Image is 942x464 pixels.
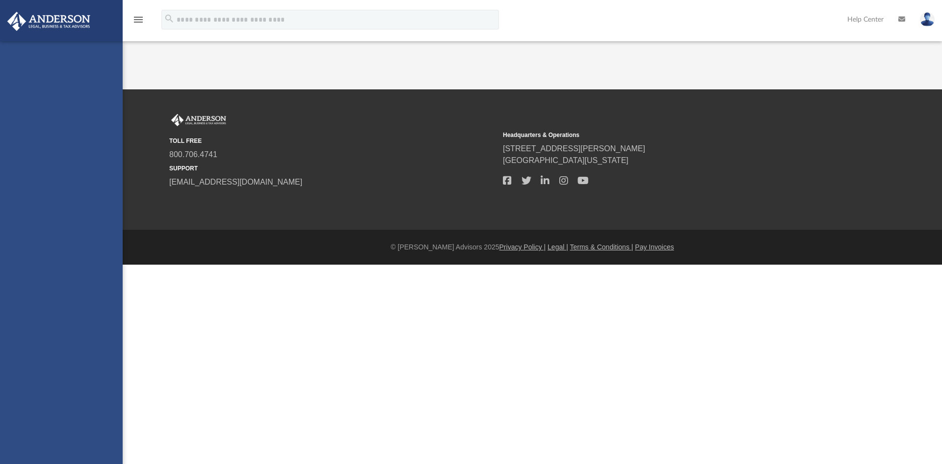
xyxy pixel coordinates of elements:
a: Pay Invoices [635,243,674,251]
a: [EMAIL_ADDRESS][DOMAIN_NAME] [169,178,302,186]
a: [STREET_ADDRESS][PERSON_NAME] [503,144,645,153]
img: User Pic [920,12,935,27]
a: 800.706.4741 [169,150,217,159]
img: Anderson Advisors Platinum Portal [169,114,228,127]
a: Terms & Conditions | [570,243,633,251]
small: TOLL FREE [169,136,496,145]
div: © [PERSON_NAME] Advisors 2025 [123,242,942,252]
i: menu [132,14,144,26]
a: menu [132,19,144,26]
small: SUPPORT [169,164,496,173]
small: Headquarters & Operations [503,131,830,139]
img: Anderson Advisors Platinum Portal [4,12,93,31]
a: Legal | [548,243,568,251]
a: Privacy Policy | [499,243,546,251]
a: [GEOGRAPHIC_DATA][US_STATE] [503,156,628,164]
i: search [164,13,175,24]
